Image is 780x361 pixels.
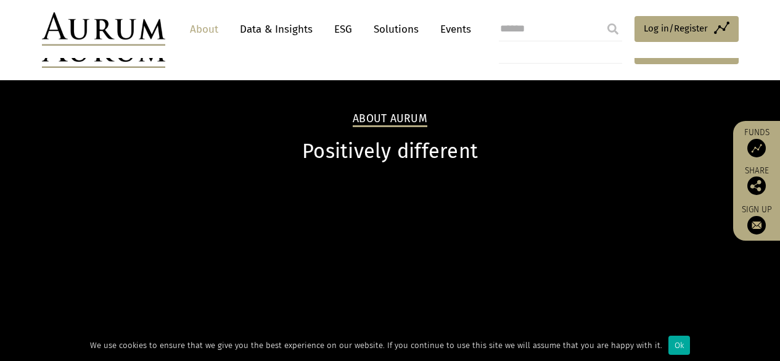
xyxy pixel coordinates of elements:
[184,18,224,41] a: About
[434,18,471,41] a: Events
[644,21,708,36] span: Log in/Register
[601,17,625,41] input: Submit
[328,18,358,41] a: ESG
[42,12,165,46] img: Aurum
[634,16,739,42] a: Log in/Register
[739,167,774,195] div: Share
[747,139,766,157] img: Access Funds
[739,127,774,157] a: Funds
[42,139,739,164] h1: Positively different
[353,112,427,127] h2: About Aurum
[234,18,319,41] a: Data & Insights
[739,204,774,234] a: Sign up
[367,18,425,41] a: Solutions
[747,216,766,234] img: Sign up to our newsletter
[747,176,766,195] img: Share this post
[668,336,690,355] div: Ok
